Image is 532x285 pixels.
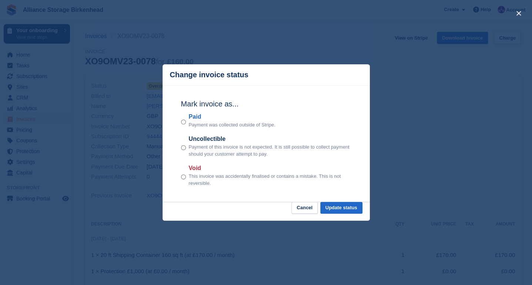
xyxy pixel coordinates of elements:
button: Cancel [291,202,318,214]
label: Void [189,164,351,173]
label: Paid [189,112,275,121]
h2: Mark invoice as... [181,98,351,109]
p: Change invoice status [170,71,248,79]
label: Uncollectible [189,135,351,143]
p: Payment of this invoice is not expected. It is still possible to collect payment should your cust... [189,143,351,158]
button: Update status [320,202,362,214]
button: close [513,7,525,19]
p: Payment was collected outside of Stripe. [189,121,275,129]
p: This invoice was accidentally finalised or contains a mistake. This is not reversible. [189,173,351,187]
